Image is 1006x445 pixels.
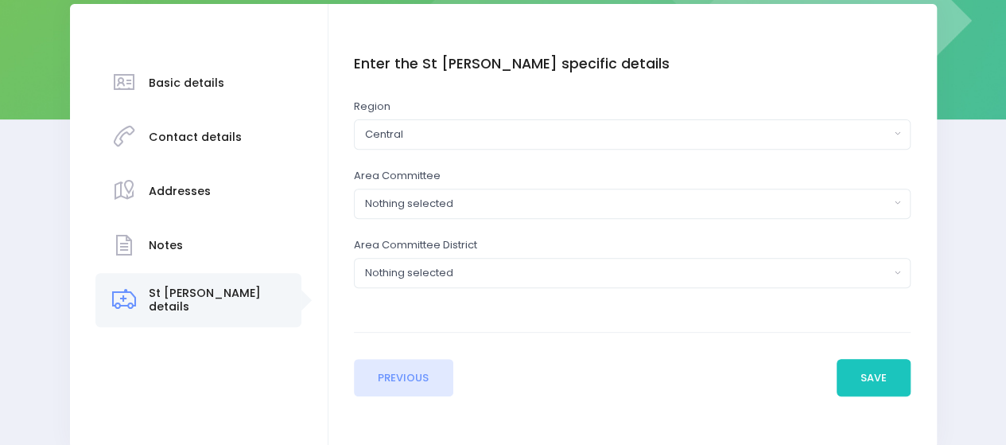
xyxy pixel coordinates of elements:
[149,185,211,198] h3: Addresses
[365,127,890,142] div: Central
[149,131,242,144] h3: Contact details
[354,258,911,288] button: Nothing selected
[149,239,183,252] h3: Notes
[354,359,453,397] button: Previous
[149,287,286,314] h3: St [PERSON_NAME] details
[149,76,224,90] h3: Basic details
[365,265,890,281] div: Nothing selected
[354,119,911,150] button: Central
[354,168,441,184] label: Area Committee
[354,56,911,72] h4: Enter the St [PERSON_NAME] specific details
[354,99,390,115] label: Region
[354,189,911,219] button: Nothing selected
[837,359,911,397] button: Save
[354,237,477,253] label: Area Committee District
[365,196,890,212] div: Nothing selected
